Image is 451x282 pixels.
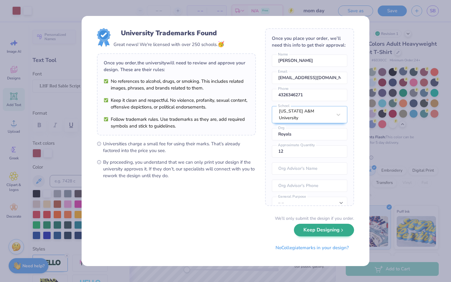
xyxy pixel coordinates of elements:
li: No references to alcohol, drugs, or smoking. This includes related images, phrases, and brands re... [104,78,249,91]
input: Phone [272,89,347,101]
li: Keep it clean and respectful. No violence, profanity, sexual content, offensive depictions, or po... [104,97,249,110]
img: License badge [97,28,110,47]
span: 🥳 [218,40,224,48]
input: Name [272,55,347,67]
input: Approximate Quantity [272,145,347,158]
input: Email [272,72,347,84]
div: Great news! We're licensed with over 250 schools. [114,40,224,48]
span: By proceeding, you understand that we can only print your design if the university approves it. I... [103,159,256,179]
button: NoCollegiatemarks in your design? [270,242,354,254]
input: Org Advisor's Phone [272,180,347,192]
div: Once you place your order, we’ll need this info to get their approval: [272,35,347,48]
div: [US_STATE] A&M University [279,108,332,121]
input: Org Advisor's Name [272,162,347,175]
div: We’ll only submit the design if you order. [275,215,354,222]
button: Keep Designing [294,224,354,236]
li: Follow trademark rules. Use trademarks as they are, add required symbols and stick to guidelines. [104,116,249,129]
span: Universities charge a small fee for using their marks. That’s already factored into the price you... [103,140,256,154]
input: Org [272,128,347,140]
div: Once you order, the university will need to review and approve your design. These are their rules: [104,59,249,73]
div: University Trademarks Found [121,28,217,38]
